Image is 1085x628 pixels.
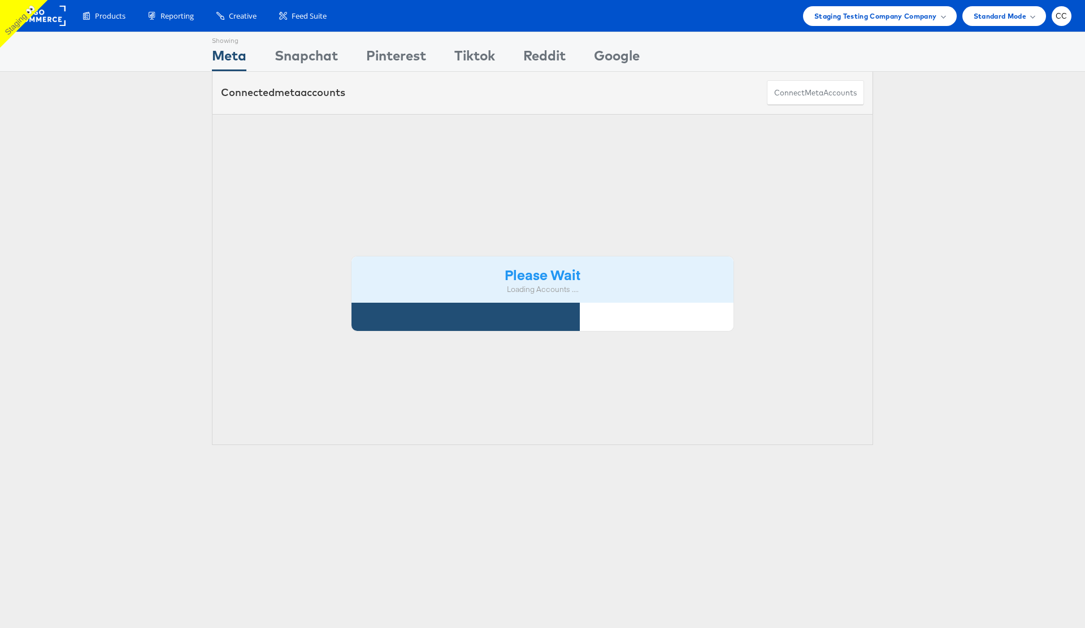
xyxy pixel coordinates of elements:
[1056,12,1067,20] span: CC
[229,11,257,21] span: Creative
[221,85,345,100] div: Connected accounts
[360,284,725,295] div: Loading Accounts ....
[275,46,338,71] div: Snapchat
[814,10,937,22] span: Staging Testing Company Company
[523,46,566,71] div: Reddit
[275,86,301,99] span: meta
[505,265,580,284] strong: Please Wait
[454,46,495,71] div: Tiktok
[366,46,426,71] div: Pinterest
[594,46,640,71] div: Google
[292,11,327,21] span: Feed Suite
[95,11,125,21] span: Products
[160,11,194,21] span: Reporting
[974,10,1026,22] span: Standard Mode
[767,80,864,106] button: ConnectmetaAccounts
[805,88,823,98] span: meta
[212,32,246,46] div: Showing
[212,46,246,71] div: Meta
